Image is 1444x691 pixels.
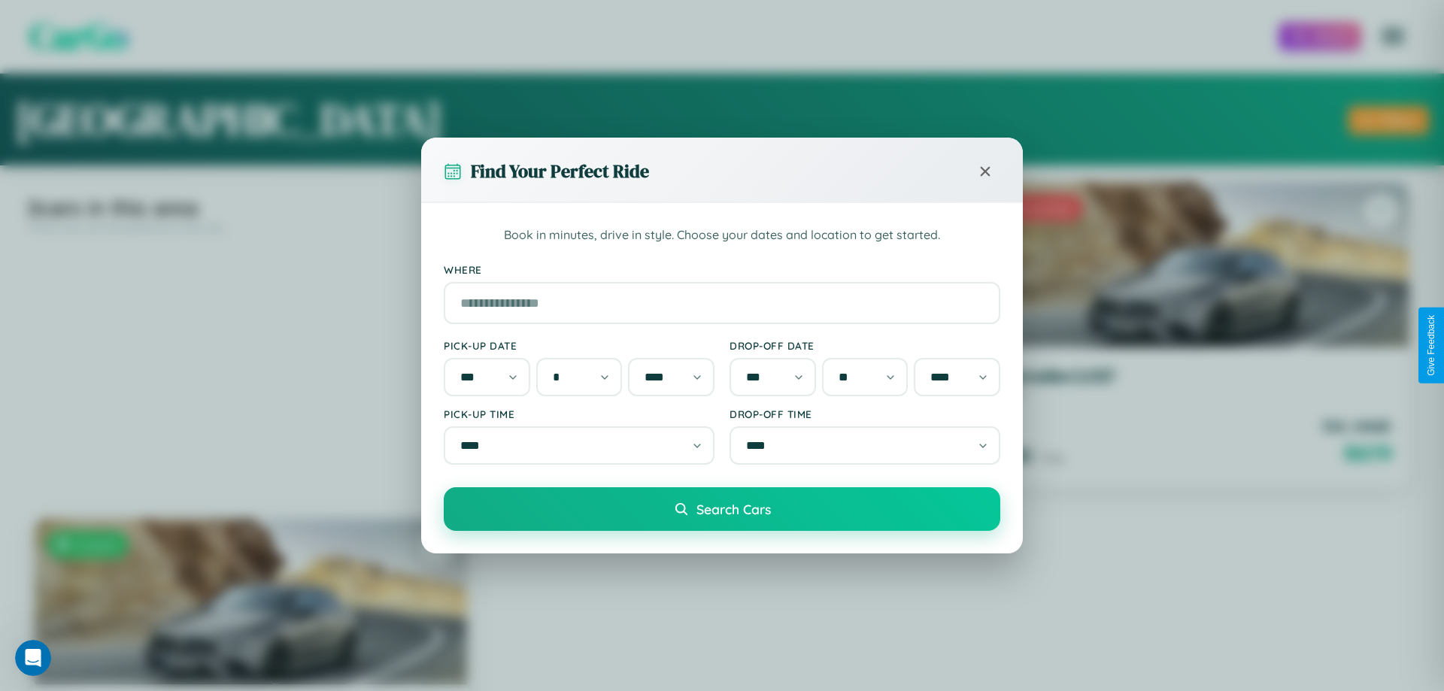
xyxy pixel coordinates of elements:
label: Drop-off Date [730,339,1000,352]
label: Where [444,263,1000,276]
button: Search Cars [444,487,1000,531]
label: Pick-up Date [444,339,714,352]
span: Search Cars [696,501,771,517]
label: Pick-up Time [444,408,714,420]
h3: Find Your Perfect Ride [471,159,649,183]
label: Drop-off Time [730,408,1000,420]
p: Book in minutes, drive in style. Choose your dates and location to get started. [444,226,1000,245]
